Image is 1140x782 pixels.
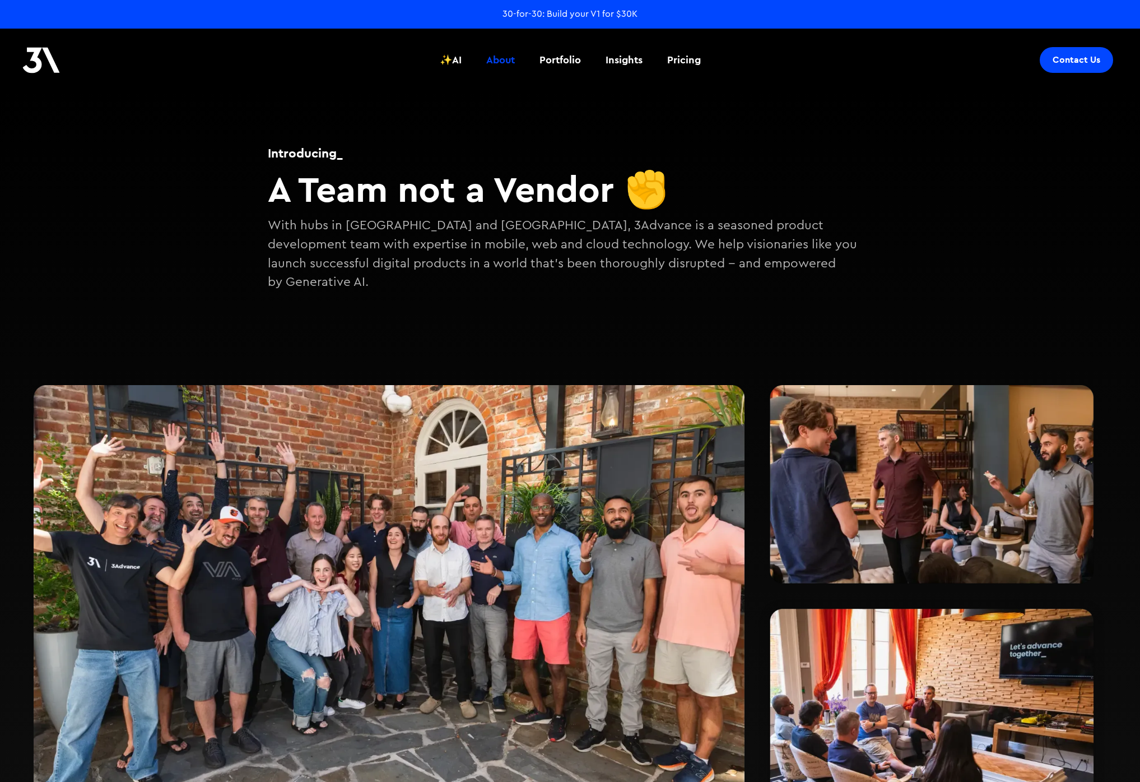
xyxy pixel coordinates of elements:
[480,39,522,81] a: About
[268,216,873,291] p: With hubs in [GEOGRAPHIC_DATA] and [GEOGRAPHIC_DATA], 3Advance is a seasoned product development ...
[539,53,581,67] div: Portfolio
[268,168,873,211] h2: A Team not a Vendor ✊
[533,39,588,81] a: Portfolio
[433,39,468,81] a: ✨AI
[667,53,701,67] div: Pricing
[502,8,638,20] a: 30-for-30: Build your V1 for $30K
[1040,47,1113,73] a: Contact Us
[268,144,873,162] h1: Introducing_
[599,39,649,81] a: Insights
[606,53,643,67] div: Insights
[1053,54,1100,66] div: Contact Us
[660,39,708,81] a: Pricing
[486,53,515,67] div: About
[440,53,462,67] div: ✨AI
